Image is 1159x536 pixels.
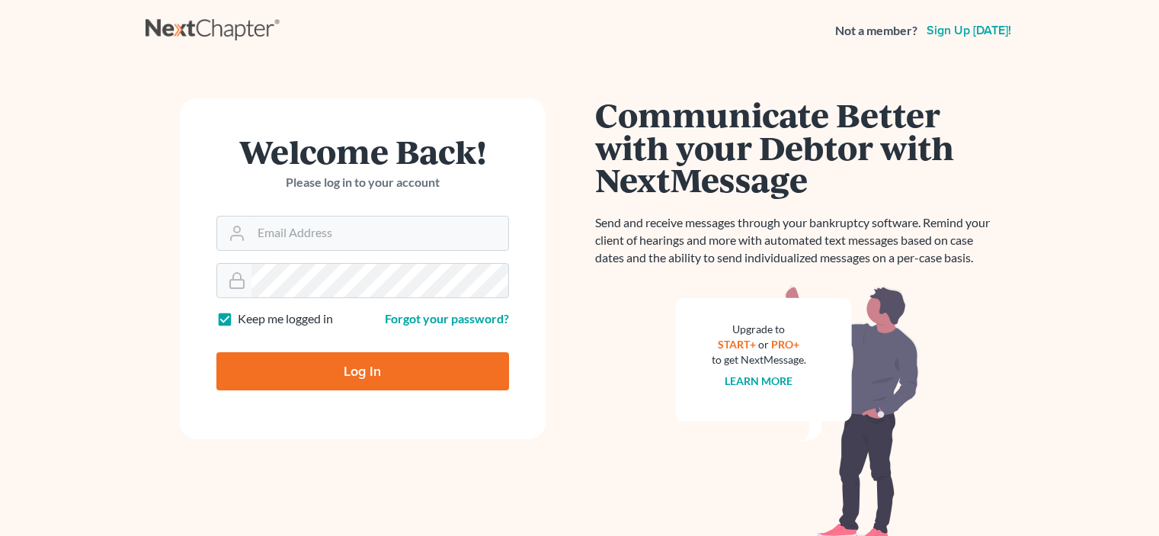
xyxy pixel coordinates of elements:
input: Log In [216,352,509,390]
a: Learn more [725,374,792,387]
p: Please log in to your account [216,174,509,191]
div: to get NextMessage. [712,352,806,367]
span: or [758,338,769,351]
p: Send and receive messages through your bankruptcy software. Remind your client of hearings and mo... [595,214,999,267]
h1: Welcome Back! [216,135,509,168]
label: Keep me logged in [238,310,333,328]
strong: Not a member? [835,22,917,40]
input: Email Address [251,217,508,250]
a: START+ [718,338,756,351]
h1: Communicate Better with your Debtor with NextMessage [595,98,999,196]
a: Forgot your password? [385,311,509,326]
a: PRO+ [771,338,799,351]
a: Sign up [DATE]! [924,24,1014,37]
div: Upgrade to [712,322,806,337]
